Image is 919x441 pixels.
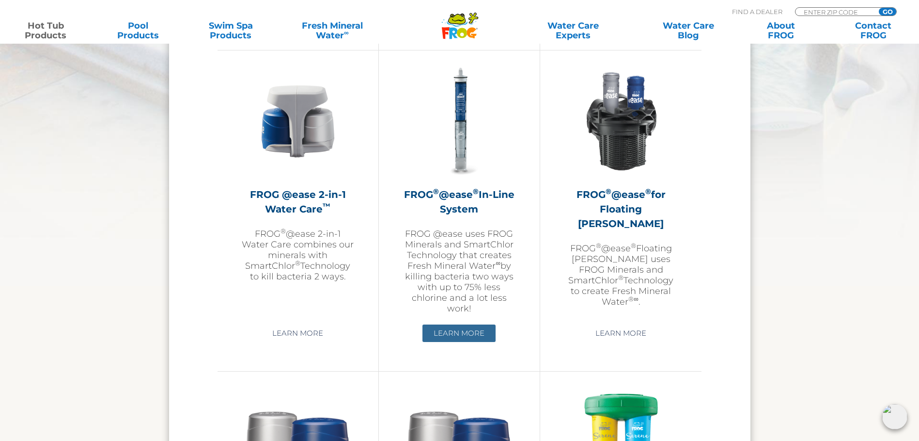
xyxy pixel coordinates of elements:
a: Learn More [422,325,496,342]
input: Zip Code Form [803,8,868,16]
a: ContactFROG [837,21,909,40]
a: PoolProducts [102,21,174,40]
a: Water CareBlog [652,21,724,40]
sup: ® [280,227,286,235]
sup: ® [295,259,300,267]
sup: ® [473,187,479,196]
p: Find A Dealer [732,7,782,16]
a: FROG®@ease®In-Line SystemFROG @ease uses FROG Minerals and SmartChlor Technology that creates Fre... [403,65,515,317]
a: FROG®@ease®for Floating [PERSON_NAME]FROG®@ease®Floating [PERSON_NAME] uses FROG Minerals and Sma... [564,65,677,317]
sup: ® [606,187,611,196]
img: inline-system-300x300.png [403,65,515,178]
sup: ® [618,274,623,281]
h2: FROG @ease 2-in-1 Water Care [242,187,354,216]
img: @ease-2-in-1-Holder-v2-300x300.png [242,65,354,178]
sup: ∞ [344,29,349,36]
img: InLineWeir_Front_High_inserting-v2-300x300.png [565,65,677,178]
a: Learn More [261,325,334,342]
h2: FROG @ease for Floating [PERSON_NAME] [564,187,677,231]
sup: ® [645,187,651,196]
a: Water CareExperts [515,21,632,40]
a: AboutFROG [745,21,817,40]
a: FROG @ease 2-in-1 Water Care™FROG®@ease 2-in-1 Water Care combines our minerals with SmartChlor®T... [242,65,354,317]
input: GO [879,8,896,16]
a: Fresh MineralWater∞ [287,21,377,40]
a: Swim SpaProducts [195,21,267,40]
img: openIcon [882,404,907,429]
h2: FROG @ease In-Line System [403,187,515,216]
sup: ® [631,242,636,249]
sup: ∞ [496,259,500,267]
sup: ™ [323,201,330,211]
sup: ® [433,187,439,196]
p: FROG @ease Floating [PERSON_NAME] uses FROG Minerals and SmartChlor Technology to create Fresh Mi... [564,243,677,307]
p: FROG @ease uses FROG Minerals and SmartChlor Technology that creates Fresh Mineral Water by killi... [403,229,515,314]
sup: ® [628,295,634,303]
sup: ® [596,242,601,249]
p: FROG @ease 2-in-1 Water Care combines our minerals with SmartChlor Technology to kill bacteria 2 ... [242,229,354,282]
a: Hot TubProducts [10,21,82,40]
a: Learn More [584,325,657,342]
sup: ∞ [634,295,639,303]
